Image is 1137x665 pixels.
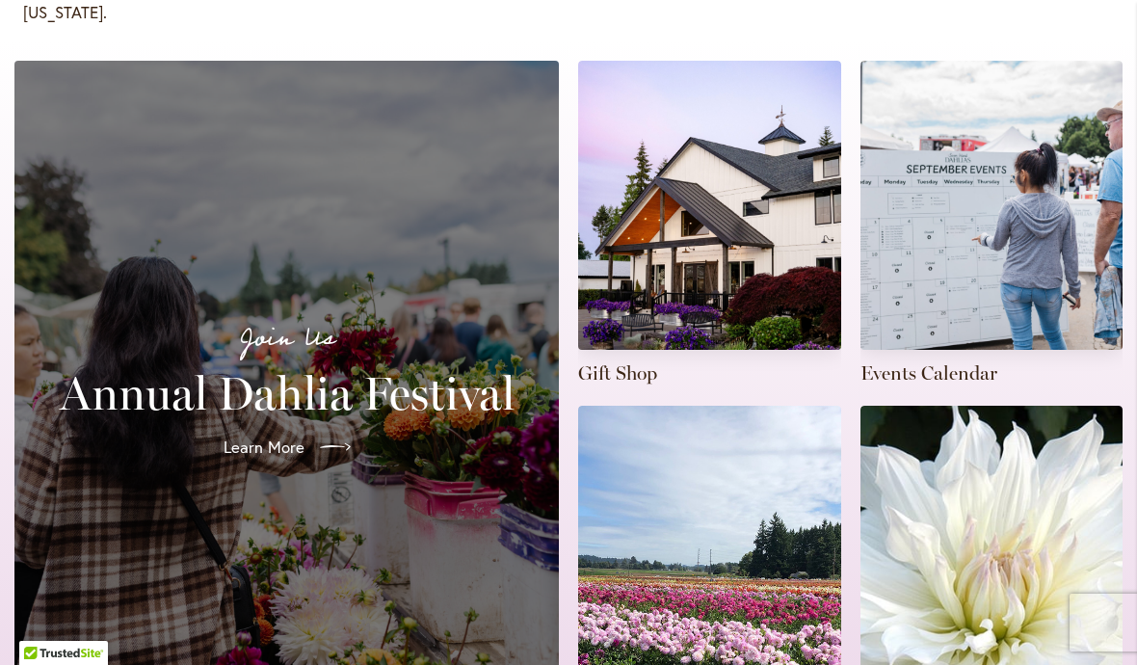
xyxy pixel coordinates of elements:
[38,366,536,420] h2: Annual Dahlia Festival
[38,318,536,359] p: Join Us
[208,420,366,474] a: Learn More
[224,436,304,459] span: Learn More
